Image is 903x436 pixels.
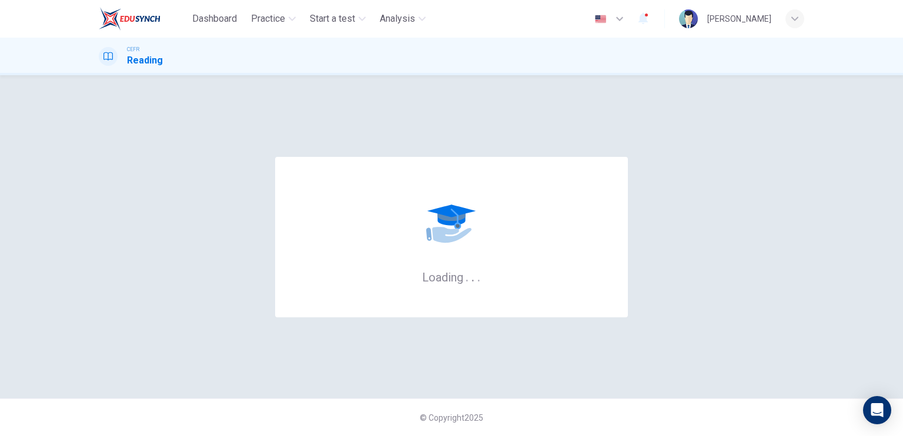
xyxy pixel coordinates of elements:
[127,53,163,68] h1: Reading
[863,396,891,424] div: Open Intercom Messenger
[246,8,300,29] button: Practice
[99,7,160,31] img: EduSynch logo
[679,9,698,28] img: Profile picture
[593,15,608,24] img: en
[305,8,370,29] button: Start a test
[380,12,415,26] span: Analysis
[188,8,242,29] button: Dashboard
[471,266,475,286] h6: .
[127,45,139,53] span: CEFR
[420,413,483,422] span: © Copyright 2025
[99,7,188,31] a: EduSynch logo
[251,12,285,26] span: Practice
[422,269,481,284] h6: Loading
[310,12,355,26] span: Start a test
[192,12,237,26] span: Dashboard
[375,8,430,29] button: Analysis
[707,12,771,26] div: [PERSON_NAME]
[465,266,469,286] h6: .
[477,266,481,286] h6: .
